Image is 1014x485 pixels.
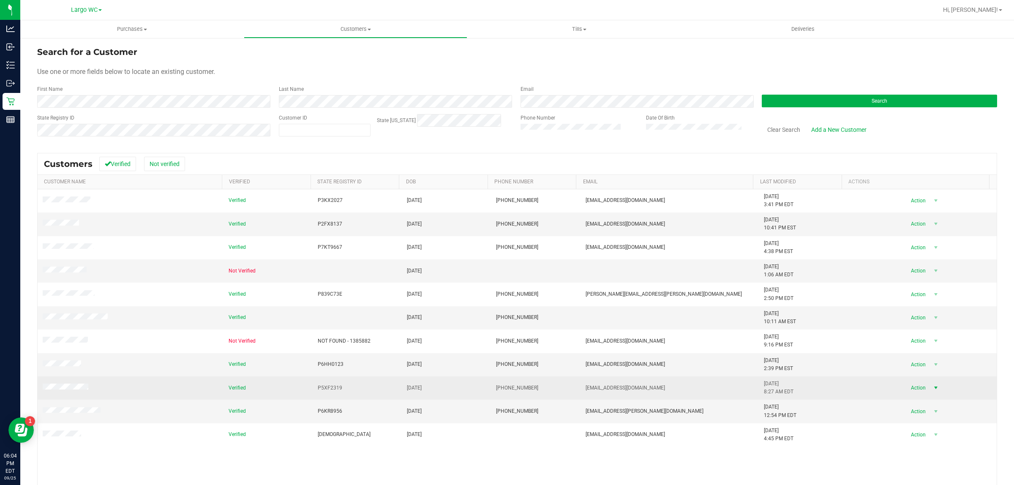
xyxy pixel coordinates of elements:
a: Customers [244,20,467,38]
span: [DATE] [407,407,422,415]
span: [EMAIL_ADDRESS][DOMAIN_NAME] [586,360,665,368]
span: [DATE] 12:54 PM EDT [764,403,796,419]
span: P3KX2027 [318,196,343,204]
span: [EMAIL_ADDRESS][DOMAIN_NAME] [586,220,665,228]
span: Verified [229,220,246,228]
inline-svg: Outbound [6,79,15,87]
label: State Registry ID [37,114,74,122]
span: Customers [244,25,467,33]
span: select [931,406,941,417]
span: select [931,359,941,371]
span: [DATE] 8:27 AM EDT [764,380,793,396]
span: [DATE] 4:38 PM EST [764,240,793,256]
iframe: Resource center unread badge [25,416,35,426]
span: [DATE] [407,360,422,368]
span: Use one or more fields below to locate an existing customer. [37,68,215,76]
span: Search [872,98,887,104]
label: Email [521,85,534,93]
span: select [931,242,941,253]
label: Last Name [279,85,304,93]
span: Customers [44,159,93,169]
span: Hi, [PERSON_NAME]! [943,6,998,13]
span: Largo WC [71,6,98,14]
span: [DATE] [407,290,422,298]
inline-svg: Inventory [6,61,15,69]
span: Action [903,289,931,300]
span: Not Verified [229,267,256,275]
span: select [931,335,941,347]
a: State Registry Id [317,179,362,185]
span: [DATE] 2:39 PM EST [764,357,793,373]
span: P2FX8137 [318,220,342,228]
span: [DATE] 3:41 PM EDT [764,193,793,209]
span: [PHONE_NUMBER] [496,384,538,392]
label: Customer ID [279,114,307,122]
a: Email [583,179,597,185]
span: Deliveries [780,25,826,33]
span: [PERSON_NAME][EMAIL_ADDRESS][PERSON_NAME][DOMAIN_NAME] [586,290,742,298]
span: Action [903,265,931,277]
a: DOB [406,179,416,185]
span: [DATE] 4:45 PM EDT [764,427,793,443]
span: [DATE] [407,267,422,275]
span: select [931,195,941,207]
span: Tills [468,25,690,33]
inline-svg: Reports [6,115,15,124]
button: Search [762,95,997,107]
a: Verified [229,179,250,185]
span: [DEMOGRAPHIC_DATA] [318,431,371,439]
span: P6KR8956 [318,407,342,415]
span: Action [903,312,931,324]
span: [DATE] 9:16 PM EST [764,333,793,349]
iframe: Resource center [8,417,34,443]
span: [DATE] [407,243,422,251]
span: [PHONE_NUMBER] [496,360,538,368]
inline-svg: Inbound [6,43,15,51]
span: Action [903,429,931,441]
span: select [931,265,941,277]
label: First Name [37,85,63,93]
span: Verified [229,313,246,322]
span: select [931,429,941,441]
span: Purchases [20,25,244,33]
span: Search for a Customer [37,47,137,57]
span: Verified [229,290,246,298]
span: [DATE] [407,196,422,204]
span: [DATE] 2:50 PM EDT [764,286,793,302]
span: [DATE] 10:41 PM EST [764,216,796,232]
span: Verified [229,407,246,415]
span: select [931,312,941,324]
span: Verified [229,196,246,204]
p: 06:04 PM EDT [4,452,16,475]
span: Verified [229,431,246,439]
label: Phone Number [521,114,555,122]
span: P839C73E [318,290,342,298]
span: [EMAIL_ADDRESS][DOMAIN_NAME] [586,243,665,251]
span: NOT FOUND - 1385882 [318,337,371,345]
span: select [931,382,941,394]
a: Deliveries [691,20,915,38]
button: Verified [99,157,136,171]
span: [DATE] 1:06 AM EDT [764,263,793,279]
span: [DATE] [407,313,422,322]
span: [DATE] [407,337,422,345]
span: Verified [229,243,246,251]
span: [PHONE_NUMBER] [496,220,538,228]
span: select [931,289,941,300]
span: [PHONE_NUMBER] [496,313,538,322]
a: Tills [467,20,691,38]
a: Purchases [20,20,244,38]
span: [EMAIL_ADDRESS][DOMAIN_NAME] [586,384,665,392]
span: [EMAIL_ADDRESS][PERSON_NAME][DOMAIN_NAME] [586,407,703,415]
span: [PHONE_NUMBER] [496,337,538,345]
span: Verified [229,360,246,368]
span: [DATE] [407,431,422,439]
span: [EMAIL_ADDRESS][DOMAIN_NAME] [586,196,665,204]
span: Action [903,359,931,371]
span: Action [903,242,931,253]
span: Action [903,195,931,207]
span: P5XF2319 [318,384,342,392]
span: [DATE] [407,384,422,392]
span: [EMAIL_ADDRESS][DOMAIN_NAME] [586,337,665,345]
